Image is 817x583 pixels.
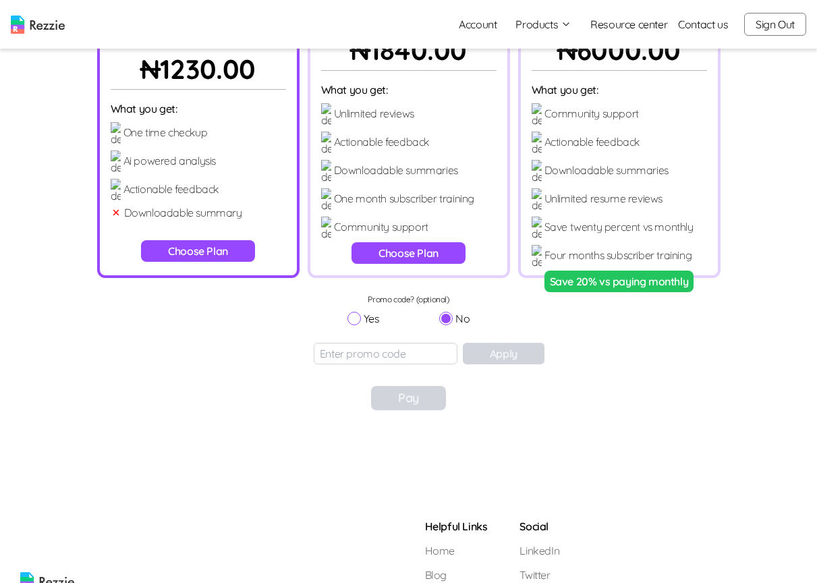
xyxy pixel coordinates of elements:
img: detail [321,217,331,240]
button: Choose Plan [351,242,466,264]
img: logo [11,16,65,34]
p: What you get: [111,101,286,117]
p: One month subscriber training [334,190,474,206]
a: LinkedIn [519,543,569,559]
img: detail [532,103,542,126]
button: Apply [463,343,544,364]
img: detail [532,188,542,211]
img: detail [321,132,331,155]
p: What you get: [532,82,707,98]
button: Products [515,16,571,32]
a: Home [425,543,488,559]
a: Blog [425,567,488,583]
p: Downloadable summary [124,204,242,221]
p: Save twenty percent vs monthly [544,219,694,235]
p: ₦ 1840.00 [321,30,497,71]
h5: Social [519,518,569,534]
img: detail [532,160,542,183]
img: detail [321,188,331,211]
p: ₦ 1230.00 [111,49,286,90]
input: Yes [347,312,361,325]
img: detail [321,103,331,126]
a: Twitter [519,567,569,583]
p: Actionable feedback [544,134,640,150]
p: Promo code? (optional) [347,294,470,305]
p: Actionable feedback [123,181,219,197]
p: Community support [544,105,639,121]
button: Choose Plan [141,240,255,262]
img: detail [532,217,542,240]
p: Community support [334,219,428,235]
p: What you get: [321,82,497,98]
input: No [439,312,453,325]
a: Resource center [590,16,667,32]
a: Account [448,11,507,38]
img: detail [111,179,121,202]
button: Sign Out [744,13,806,36]
a: Contact us [678,16,728,32]
button: Pay [371,386,446,410]
img: detail [111,150,121,173]
button: Save 20% vs paying monthly [544,271,694,292]
p: Ai powered analysis [123,152,216,169]
p: Four months subscriber training [544,247,692,263]
label: No [439,310,470,327]
p: Actionable feedback [334,134,429,150]
img: detail [532,132,542,155]
h5: Helpful Links [425,518,488,534]
p: Unlimited resume reviews [544,190,663,206]
p: ₦ 6000.00 [532,30,707,71]
label: Yes [347,310,380,327]
p: Downloadable summaries [334,162,458,178]
p: One time checkup [123,124,208,140]
img: detail [111,122,121,145]
img: detail [321,160,331,183]
img: detail [532,245,542,268]
input: Enter promo code [314,343,457,364]
p: Unlimited reviews [334,105,414,121]
p: Downloadable summaries [544,162,669,178]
